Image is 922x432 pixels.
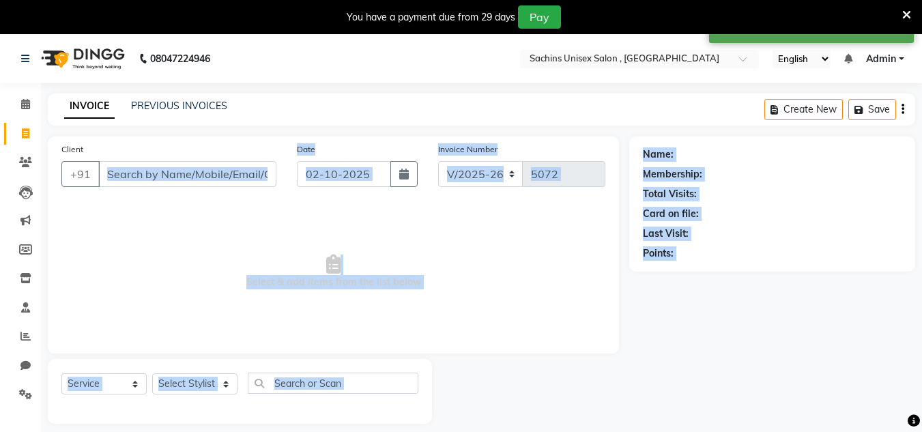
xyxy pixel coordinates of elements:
img: logo [35,40,128,78]
a: INVOICE [64,94,115,119]
label: Client [61,143,83,156]
div: You have a payment due from 29 days [347,10,515,25]
div: Last Visit: [643,227,689,241]
div: Membership: [643,167,702,182]
label: Date [297,143,315,156]
a: PREVIOUS INVOICES [131,100,227,112]
span: Admin [866,52,896,66]
button: Save [848,99,896,120]
input: Search by Name/Mobile/Email/Code [98,161,276,187]
button: Pay [518,5,561,29]
div: Total Visits: [643,187,697,201]
input: Search or Scan [248,373,418,394]
label: Invoice Number [438,143,498,156]
span: Select & add items from the list below [61,203,605,340]
button: +91 [61,161,100,187]
div: Card on file: [643,207,699,221]
b: 08047224946 [150,40,210,78]
div: Name: [643,147,674,162]
div: Points: [643,246,674,261]
button: Create New [764,99,843,120]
